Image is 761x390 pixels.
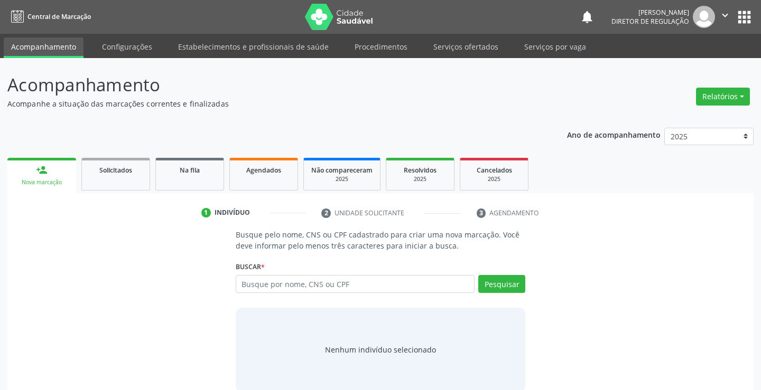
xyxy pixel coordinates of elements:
[7,72,530,98] p: Acompanhamento
[215,208,250,217] div: Indivíduo
[394,175,447,183] div: 2025
[696,88,750,106] button: Relatórios
[735,8,754,26] button: apps
[201,208,211,217] div: 1
[715,6,735,28] button: 
[719,9,731,21] i: 
[478,275,525,293] button: Pesquisar
[15,178,69,186] div: Nova marcação
[580,9,595,24] button: notifications
[171,37,336,56] a: Estabelecimentos e profissionais de saúde
[180,166,200,175] span: Na fila
[311,175,373,183] div: 2025
[236,229,526,251] p: Busque pelo nome, CNS ou CPF cadastrado para criar uma nova marcação. Você deve informar pelo men...
[517,37,593,56] a: Serviços por vaga
[7,8,91,25] a: Central de Marcação
[567,128,661,141] p: Ano de acompanhamento
[236,259,265,275] label: Buscar
[347,37,415,56] a: Procedimentos
[246,166,281,175] span: Agendados
[236,275,475,293] input: Busque por nome, CNS ou CPF
[404,166,437,175] span: Resolvidos
[99,166,132,175] span: Solicitados
[477,166,512,175] span: Cancelados
[611,8,689,17] div: [PERSON_NAME]
[426,37,506,56] a: Serviços ofertados
[311,166,373,175] span: Não compareceram
[36,164,48,176] div: person_add
[95,37,160,56] a: Configurações
[325,344,436,355] div: Nenhum indivíduo selecionado
[693,6,715,28] img: img
[27,12,91,21] span: Central de Marcação
[468,175,521,183] div: 2025
[611,17,689,26] span: Diretor de regulação
[7,98,530,109] p: Acompanhe a situação das marcações correntes e finalizadas
[4,37,83,58] a: Acompanhamento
